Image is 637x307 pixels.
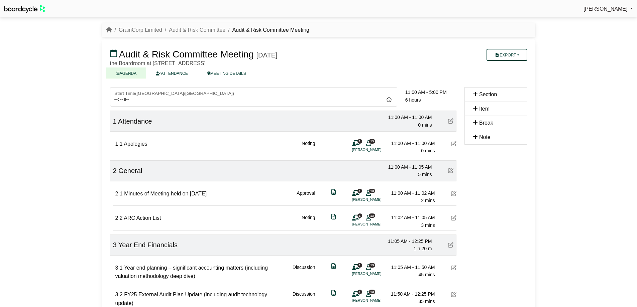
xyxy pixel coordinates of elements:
[256,51,278,59] div: [DATE]
[113,241,117,249] span: 3
[388,290,435,298] div: 11:50 AM - 12:25 PM
[369,139,375,143] span: 13
[421,222,435,228] span: 3 mins
[421,198,435,203] span: 2 mins
[414,246,432,251] span: 1 h 20 m
[297,189,315,204] div: Approval
[388,214,435,221] div: 11:02 AM - 11:05 AM
[388,264,435,271] div: 11:05 AM - 11:50 AM
[302,214,315,229] div: Noting
[110,60,206,66] span: the Boardroom at [STREET_ADDRESS]
[388,140,435,147] div: 11:00 AM - 11:00 AM
[418,272,435,277] span: 45 mins
[293,264,315,281] div: Discussion
[357,213,362,218] span: 1
[369,263,375,267] span: 13
[385,114,432,121] div: 11:00 AM - 11:00 AM
[302,140,315,155] div: Noting
[369,189,375,193] span: 13
[385,238,432,245] div: 11:05 AM - 12:25 PM
[119,49,254,59] span: Audit & Risk Committee Meeting
[106,26,309,34] nav: breadcrumb
[583,5,633,13] a: [PERSON_NAME]
[119,27,162,33] a: GrainCorp Limited
[418,122,432,128] span: 0 mins
[357,263,362,267] span: 1
[421,148,435,153] span: 0 mins
[479,92,497,97] span: Section
[113,118,117,125] span: 1
[369,290,375,294] span: 13
[118,241,178,249] span: Year End Financials
[352,271,402,277] li: [PERSON_NAME]
[352,221,402,227] li: [PERSON_NAME]
[124,191,207,196] span: Minutes of Meeting held on [DATE]
[385,163,432,171] div: 11:00 AM - 11:05 AM
[357,139,362,143] span: 1
[115,265,268,279] span: Year end planning – significant accounting matters (including valuation methodology deep dive)
[198,67,256,79] a: MEETING DETAILS
[479,134,491,140] span: Note
[225,26,309,34] li: Audit & Risk Committee Meeting
[4,5,45,13] img: BoardcycleBlackGreen-aaafeed430059cb809a45853b8cf6d952af9d84e6e89e1f1685b34bfd5cb7d64.svg
[418,299,435,304] span: 35 mins
[118,167,142,174] span: General
[115,191,123,196] span: 2.1
[113,167,117,174] span: 2
[115,215,123,221] span: 2.2
[357,189,362,193] span: 1
[479,120,493,126] span: Break
[583,6,628,12] span: [PERSON_NAME]
[124,141,147,147] span: Apologies
[115,292,123,297] span: 3.2
[369,213,375,218] span: 13
[352,298,402,303] li: [PERSON_NAME]
[146,67,197,79] a: ATTENDANCE
[118,118,152,125] span: Attendance
[124,215,161,221] span: ARC Action List
[479,106,490,112] span: Item
[169,27,225,33] a: Audit & Risk Committee
[352,147,402,153] li: [PERSON_NAME]
[405,89,456,96] div: 11:00 AM - 5:00 PM
[115,265,123,271] span: 3.1
[405,97,421,103] span: 6 hours
[418,172,432,177] span: 5 mins
[115,141,123,147] span: 1.1
[357,290,362,294] span: 1
[487,49,527,61] button: Export
[115,292,268,306] span: FY25 External Audit Plan Update (including audit technology update)
[352,197,402,202] li: [PERSON_NAME]
[106,67,146,79] a: AGENDA
[388,189,435,197] div: 11:00 AM - 11:02 AM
